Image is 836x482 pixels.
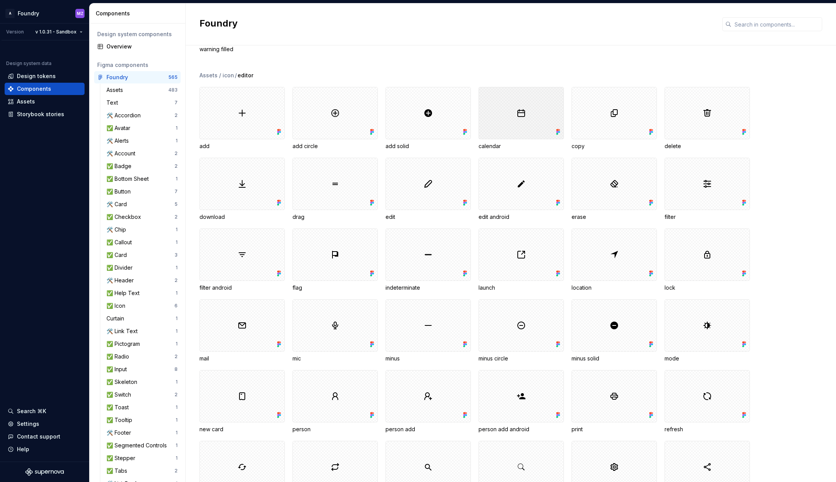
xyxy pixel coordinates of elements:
div: person add android [479,425,564,433]
div: minus [386,355,471,362]
div: 2 [175,112,178,118]
div: ✅ Toast [106,404,132,411]
span: / [235,72,237,79]
div: 483 [168,87,178,93]
div: ✅ Callout [106,238,135,246]
button: Help [5,443,85,455]
div: ✅ Avatar [106,124,133,132]
div: drag [293,213,378,221]
div: lock [665,284,750,292]
div: 1 [176,138,178,144]
div: minus solid [572,355,657,362]
a: ✅ Callout1 [103,236,181,249]
div: filter android [199,228,285,292]
div: Components [17,85,51,93]
div: new card [199,370,285,433]
div: 🛠️ Accordion [106,112,144,119]
div: Assets [17,98,35,105]
div: erase [572,213,657,221]
div: 1 [176,404,178,410]
div: edit [386,158,471,221]
div: 3 [175,252,178,258]
div: ✅ Divider [106,264,136,272]
div: Figma components [97,61,178,69]
div: 1 [176,227,178,233]
span: v 1.0.31 - Sandbox [35,29,76,35]
div: filter [665,158,750,221]
div: 565 [168,74,178,80]
a: ✅ Tabs2 [103,465,181,477]
a: Assets483 [103,84,181,96]
div: 2 [175,163,178,169]
div: mail [199,355,285,362]
div: calendar [479,87,564,150]
div: mic [293,299,378,362]
div: person add android [479,370,564,433]
div: indeterminate [386,284,471,292]
div: download [199,213,285,221]
div: Overview [106,43,178,50]
div: person [293,370,378,433]
div: Settings [17,420,39,428]
a: ✅ Bottom Sheet1 [103,173,181,185]
a: ✅ Help Text1 [103,287,181,299]
div: 1 [176,328,178,334]
div: Foundry [18,10,39,17]
div: 1 [176,290,178,296]
div: ✅ Input [106,365,130,373]
a: ✅ Icon6 [103,300,181,312]
div: add circle [293,87,378,150]
div: edit [386,213,471,221]
div: add [199,142,285,150]
div: 1 [176,265,178,271]
div: location [572,228,657,292]
div: flag [293,228,378,292]
div: minus solid [572,299,657,362]
div: ✅ Stepper [106,454,138,462]
div: Storybook stories [17,110,64,118]
a: Curtain1 [103,312,181,325]
div: new card [199,425,285,433]
span: editor [238,72,253,79]
div: Help [17,445,29,453]
div: location [572,284,657,292]
div: lock [665,228,750,292]
div: 🛠️ Header [106,277,137,284]
div: edit android [479,213,564,221]
div: copy [572,142,657,150]
a: Storybook stories [5,108,85,120]
div: Foundry [106,73,128,81]
div: ✅ Badge [106,162,135,170]
div: Contact support [17,433,60,440]
svg: Supernova Logo [25,468,64,476]
a: ✅ Tooltip1 [103,414,181,426]
a: ✅ Badge2 [103,160,181,172]
div: add circle [293,142,378,150]
a: Foundry565 [94,71,181,83]
div: minus [386,299,471,362]
div: ✅ Pictogram [106,340,143,348]
div: Assets [106,86,126,94]
div: 2 [175,354,178,360]
div: ✅ Radio [106,353,132,360]
div: ✅ Checkbox [106,213,144,221]
input: Search in components... [731,17,822,31]
div: 🛠️ Footer [106,429,134,437]
div: 1 [176,417,178,423]
div: 1 [176,239,178,245]
div: Design system components [97,30,178,38]
div: 2 [175,214,178,220]
a: ✅ Card3 [103,249,181,261]
div: 8 [175,366,178,372]
div: 1 [176,430,178,436]
div: ✅ Switch [106,391,134,399]
a: ✅ Switch2 [103,389,181,401]
a: 🛠️ Chip1 [103,223,181,236]
a: 🛠️ Account2 [103,147,181,160]
div: calendar [479,142,564,150]
a: Design tokens [5,70,85,82]
div: Design tokens [17,72,56,80]
div: filter [665,213,750,221]
button: AFoundryMZ [2,5,88,22]
div: ✅ Card [106,251,130,259]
